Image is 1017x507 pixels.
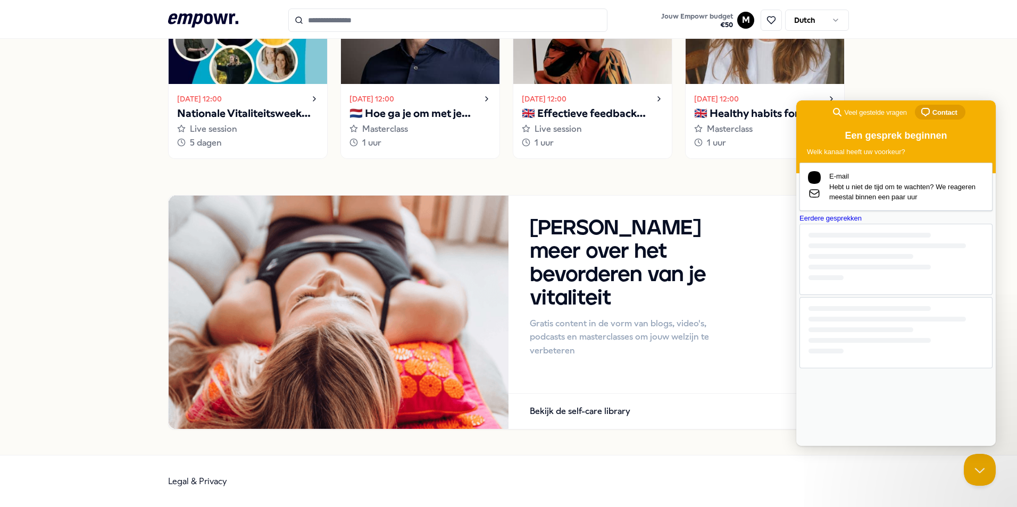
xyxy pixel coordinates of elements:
[177,105,319,122] p: Nationale Vitaliteitsweek 2025
[659,10,735,31] button: Jouw Empowr budget€50
[288,9,607,32] input: Search for products, categories or subcategories
[169,196,508,429] img: Handout image
[177,93,222,105] time: [DATE] 12:00
[177,136,319,150] div: 5 dagen
[964,454,996,486] iframe: Help Scout Beacon - Close
[694,122,836,136] div: Masterclass
[694,93,739,105] time: [DATE] 12:00
[168,476,227,486] a: Legal & Privacy
[177,122,319,136] div: Live session
[522,105,663,122] p: 🇬🇧 Effectieve feedback geven en ontvangen
[530,217,728,310] h3: [PERSON_NAME] meer over het bevorderen van je vitaliteit
[661,21,733,29] span: € 50
[661,12,733,21] span: Jouw Empowr budget
[349,136,491,150] div: 1 uur
[796,100,996,446] iframe: Help Scout Beacon - Live Chat, Contact Form, and Knowledge Base
[694,105,836,122] p: 🇬🇧 Healthy habits for a stress-free start to the year
[349,93,394,105] time: [DATE] 12:00
[522,136,663,150] div: 1 uur
[522,122,663,136] div: Live session
[168,195,849,429] a: Handout image[PERSON_NAME] meer over het bevorderen van je vitaliteitGratis content in de vorm va...
[657,9,737,31] a: Jouw Empowr budget€50
[349,105,491,122] p: 🇳🇱 Hoe ga je om met je innerlijke criticus?
[530,317,728,358] p: Gratis content in de vorm van blogs, video's, podcasts en masterclasses om jouw welzijn te verbet...
[737,12,754,29] button: M
[522,93,566,105] time: [DATE] 12:00
[530,404,630,418] p: Bekijk de self-care library
[694,136,836,150] div: 1 uur
[349,122,491,136] div: Masterclass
